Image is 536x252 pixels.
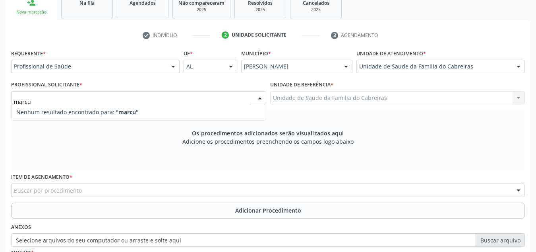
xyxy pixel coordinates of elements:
div: 2025 [178,7,224,13]
label: Unidade de atendimento [356,47,426,60]
label: Item de agendamento [11,171,72,184]
span: Adicione os procedimentos preenchendo os campos logo abaixo [182,137,354,146]
div: 2 [222,31,229,39]
button: Adicionar Procedimento [11,203,525,219]
input: Profissional solicitante [14,94,250,110]
label: Profissional Solicitante [11,79,82,91]
label: Município [241,47,271,60]
span: Profissional de Saúde [14,63,163,70]
span: Os procedimentos adicionados serão visualizados aqui [192,129,344,137]
div: Unidade solicitante [232,31,286,39]
label: Requerente [11,47,46,60]
label: Unidade de referência [270,79,333,91]
div: Nova marcação [11,9,52,15]
span: Unidade de Saude da Familia do Cabreiras [359,63,509,70]
span: [PERSON_NAME] [244,63,336,70]
span: Nenhum resultado encontrado para: " " [16,108,138,116]
label: UF [184,47,193,60]
div: 2025 [240,7,280,13]
strong: marcu [118,108,136,116]
span: AL [186,63,221,70]
span: Adicionar Procedimento [235,206,301,215]
div: 2025 [296,7,336,13]
span: Buscar por procedimento [14,186,82,195]
label: Anexos [11,221,31,234]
